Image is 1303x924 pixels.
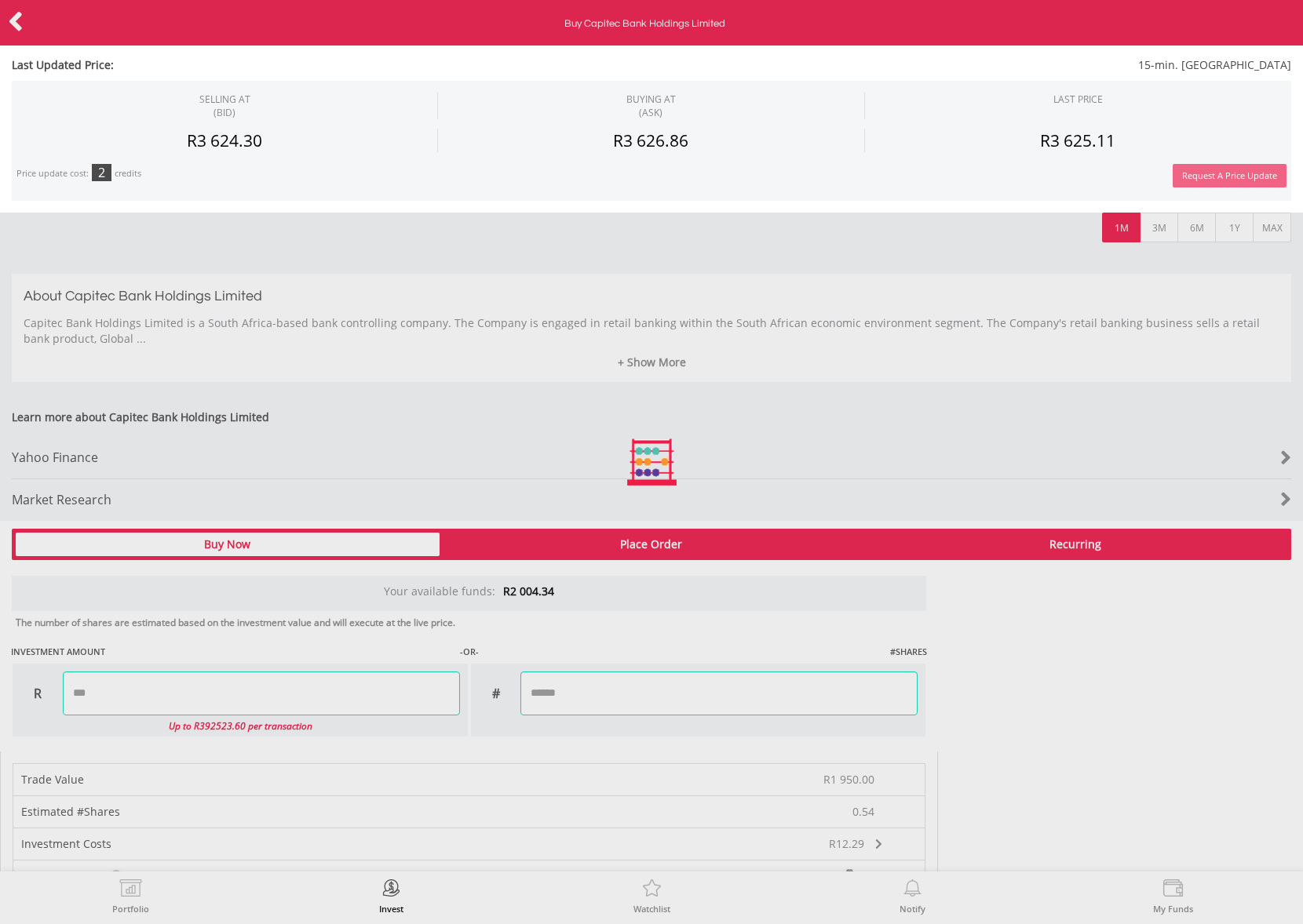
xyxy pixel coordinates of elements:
button: Request A Price Update [1173,164,1287,188]
div: 2 [92,164,111,181]
span: 15-min. [GEOGRAPHIC_DATA] [545,57,1291,73]
span: (ASK) [626,106,676,119]
div: credits [115,168,141,180]
span: R3 625.11 [1040,129,1115,151]
span: R3 626.86 [613,129,688,151]
div: Price update cost: [16,168,89,180]
div: LAST PRICE [1053,93,1103,106]
div: SELLING AT [199,93,250,119]
span: R3 624.30 [187,129,262,151]
span: BUYING AT [626,93,676,119]
span: (BID) [199,106,250,119]
span: Last Updated Price: [12,57,545,73]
